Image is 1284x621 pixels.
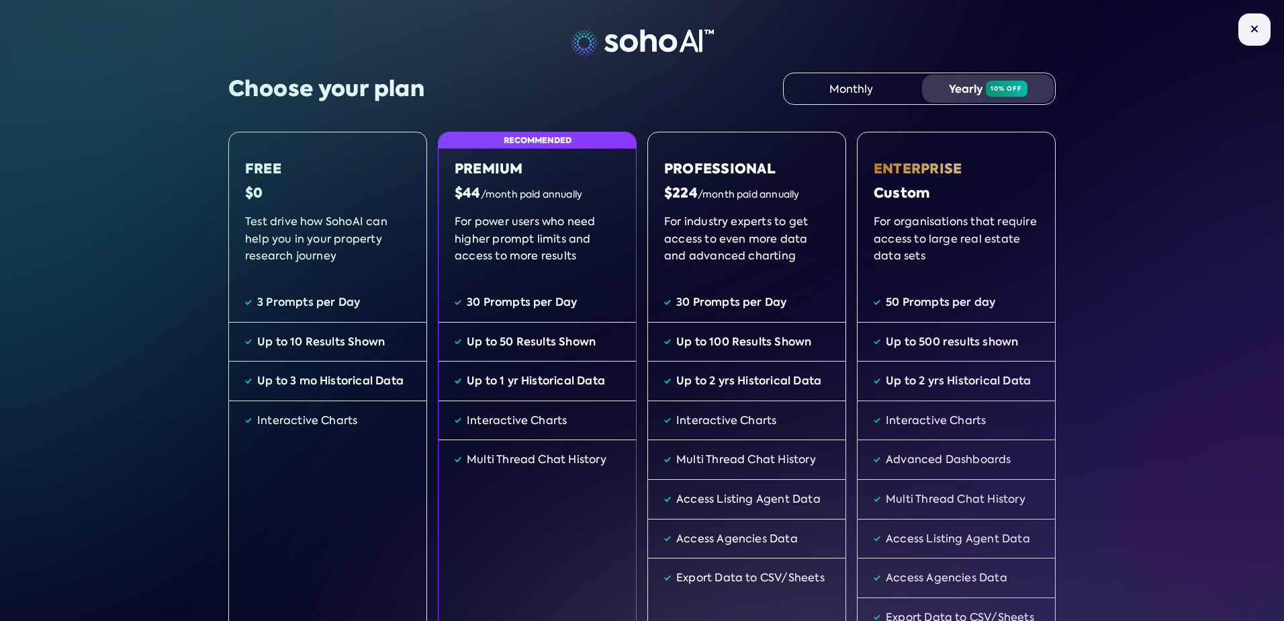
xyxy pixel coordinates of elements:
img: Tick Icon [874,333,880,351]
div: Interactive Charts [467,412,567,429]
div: Custom [874,183,1039,202]
img: Tick Icon [664,294,671,311]
img: Tick Icon [245,412,252,429]
div: 30 Prompts per Day [467,294,577,311]
img: Tick Icon [245,372,252,390]
img: Tick Icon [664,333,671,351]
img: Tick Icon [664,530,671,548]
div: Access Agencies Data [886,569,1007,587]
img: Tick Icon [874,451,880,468]
div: Multi Thread Chat History [467,451,606,468]
div: Interactive Charts [257,412,357,429]
div: Up to 1 yr Historical Data [467,372,605,390]
img: Tick Icon [455,333,461,351]
div: Access Agencies Data [676,530,798,548]
div: 3 Prompts per Day [257,294,360,311]
div: For organisations that require access to large real estate data sets [874,213,1039,267]
div: Export Data to CSV/Sheets [676,569,825,587]
div: Monthly [785,75,917,103]
div: For industry experts to get access to even more data and advanced charting [664,213,829,267]
div: For power users who need higher prompt limits and access to more results [455,213,620,267]
img: Tick Icon [245,333,252,351]
img: Tick Icon [455,372,461,390]
img: Tick Icon [874,412,880,429]
img: Tick Icon [874,491,880,508]
img: Close [1250,25,1258,33]
div: Free [245,159,410,178]
div: Yearly [922,75,1054,103]
img: Tick Icon [455,294,461,311]
div: Recommended [439,132,636,149]
div: Premium [455,159,620,178]
img: Tick Icon [664,451,671,468]
div: Up to 2 yrs Historical Data [676,372,821,390]
div: Advanced Dashboards [886,451,1011,468]
img: Tick Icon [664,372,671,390]
img: Tick Icon [245,294,252,311]
div: Up to 50 Results Shown [467,333,596,351]
img: Tick Icon [664,412,671,429]
div: Multi Thread Chat History [886,491,1025,508]
span: /month paid annually [698,188,799,200]
div: Enterprise [874,159,1039,178]
div: Up to 3 mo Historical Data [257,372,404,390]
div: Professional [664,159,829,178]
div: Up to 2 yrs Historical Data [886,372,1031,390]
div: 50 Prompts per day [886,294,995,311]
img: Tick Icon [874,294,880,311]
div: Interactive Charts [886,412,986,429]
span: /month paid annually [481,188,582,200]
img: Tick Icon [874,530,880,548]
div: Access Listing Agent Data [676,491,821,508]
img: SohoAI [571,30,714,56]
img: Tick Icon [664,491,671,508]
div: Access Listing Agent Data [886,530,1030,548]
div: Up to 500 results shown [886,333,1018,351]
img: Tick Icon [455,451,461,468]
img: Tick Icon [874,372,880,390]
div: $0 [245,183,410,202]
div: Multi Thread Chat History [676,451,816,468]
div: Up to 10 Results Shown [257,333,385,351]
div: Interactive Charts [676,412,776,429]
div: Up to 100 Results Shown [676,333,811,351]
div: 30 Prompts per Day [676,294,786,311]
div: Test drive how SohoAI can help you in your property research journey [245,213,410,267]
div: $224 [664,183,829,202]
div: Choose your plan [228,74,424,104]
img: Tick Icon [664,569,671,587]
div: $44 [455,183,620,202]
img: Tick Icon [874,569,880,587]
span: 10% off [986,81,1027,97]
img: Tick Icon [455,412,461,429]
